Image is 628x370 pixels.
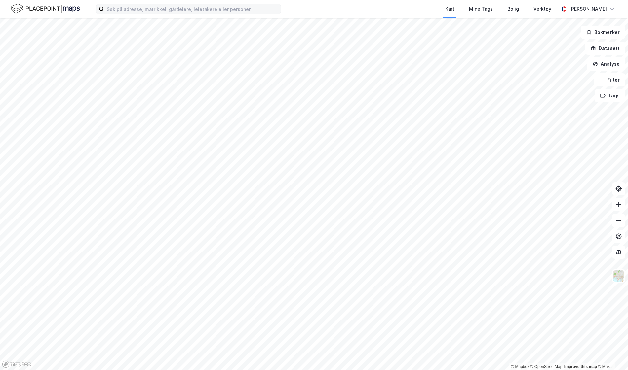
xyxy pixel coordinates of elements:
[511,364,529,369] a: Mapbox
[530,364,563,369] a: OpenStreetMap
[595,338,628,370] iframe: Chat Widget
[11,3,80,15] img: logo.f888ab2527a4732fd821a326f86c7f29.svg
[104,4,281,14] input: Søk på adresse, matrikkel, gårdeiere, leietakere eller personer
[595,89,625,102] button: Tags
[469,5,493,13] div: Mine Tags
[581,26,625,39] button: Bokmerker
[445,5,454,13] div: Kart
[612,270,625,282] img: Z
[587,57,625,71] button: Analyse
[569,5,607,13] div: [PERSON_NAME]
[533,5,551,13] div: Verktøy
[585,42,625,55] button: Datasett
[594,73,625,86] button: Filter
[564,364,597,369] a: Improve this map
[507,5,519,13] div: Bolig
[2,360,31,368] a: Mapbox homepage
